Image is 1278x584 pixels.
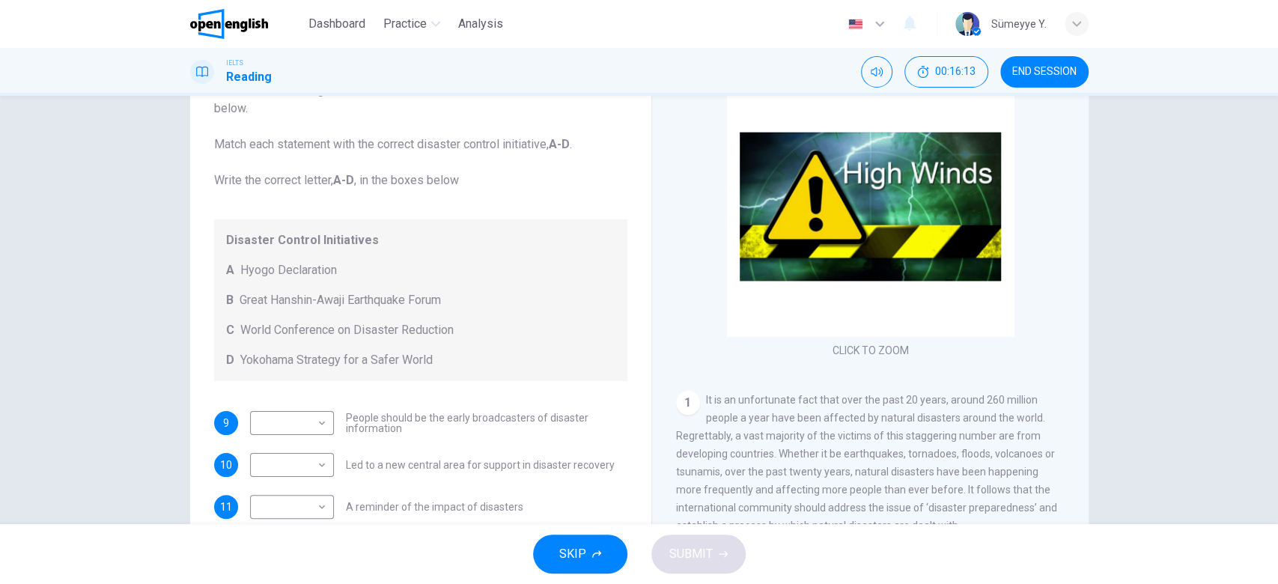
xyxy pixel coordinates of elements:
span: A reminder of the impact of disasters [346,502,523,512]
span: Disaster Control Initiatives [226,231,615,249]
span: Look at the following statements and the list of disaster control initiatives below. Match each s... [214,82,627,189]
span: SKIP [559,544,586,565]
button: 00:16:13 [904,56,988,88]
span: B [226,291,234,309]
img: OpenEnglish logo [190,9,269,39]
button: Practice [377,10,446,37]
span: A [226,261,234,279]
span: D [226,351,234,369]
span: END SESSION [1012,66,1077,78]
span: Hyogo Declaration [240,261,337,279]
span: Led to a new central area for support in disaster recovery [346,460,615,470]
span: It is an unfortunate fact that over the past 20 years, around 260 million people a year have been... [676,394,1057,532]
span: Great Hanshin-Awaji Earthquake Forum [240,291,441,309]
span: 10 [220,460,232,470]
div: Mute [861,56,892,88]
button: END SESSION [1000,56,1089,88]
button: SKIP [533,535,627,574]
span: 9 [223,418,229,428]
img: en [846,19,865,30]
div: Hide [904,56,988,88]
button: Analysis [452,10,509,37]
div: Sümeyye Y. [991,15,1047,33]
b: A-D [549,137,570,151]
h1: Reading [226,68,272,86]
span: Practice [383,15,427,33]
a: OpenEnglish logo [190,9,303,39]
span: World Conference on Disaster Reduction [240,321,454,339]
b: A-D [333,173,354,187]
span: C [226,321,234,339]
span: IELTS [226,58,243,68]
img: Profile picture [955,12,979,36]
span: 00:16:13 [935,66,976,78]
span: Analysis [458,15,503,33]
span: People should be the early broadcasters of disaster information [346,413,627,434]
button: Dashboard [302,10,371,37]
span: Dashboard [308,15,365,33]
span: Yokohama Strategy for a Safer World [240,351,433,369]
span: 11 [220,502,232,512]
div: 1 [676,391,700,415]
